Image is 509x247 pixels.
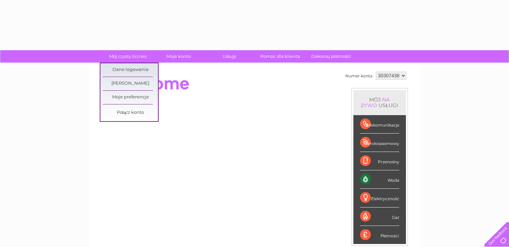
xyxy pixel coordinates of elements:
[371,196,399,201] font: Elektryczność
[117,109,144,115] font: Połącz konto
[361,96,390,108] font: NA ŻYWO
[253,50,308,63] a: Pomoc dla klienta
[388,178,399,183] font: Woda
[112,67,149,72] font: Dane logowania
[112,94,149,99] font: Moje preferencje
[378,159,399,164] font: Przenośny
[380,233,399,238] font: Płatności
[166,54,191,59] font: Moje konto
[369,96,381,103] font: MÓJ
[100,50,155,63] a: Mój czysty biznes
[103,91,158,104] a: Moje preferencje
[109,54,147,59] font: Mój czysty biznes
[363,141,399,146] font: Szerokopasmowy
[392,215,399,220] font: Gaz
[202,50,257,63] a: Usługi
[103,77,158,90] a: [PERSON_NAME]
[345,73,372,78] font: Numer konta
[103,106,158,119] a: Połącz konto
[311,54,351,59] font: Dokonaj płatności
[103,63,158,77] a: Dane logowania
[260,54,300,59] font: Pomoc dla klienta
[111,80,149,86] font: [PERSON_NAME]
[151,50,206,63] a: Moje konto
[378,102,398,108] font: USŁUGI
[304,50,359,63] a: Dokonaj płatności
[365,122,399,128] font: Telekomunikacja
[223,54,237,59] font: Usługi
